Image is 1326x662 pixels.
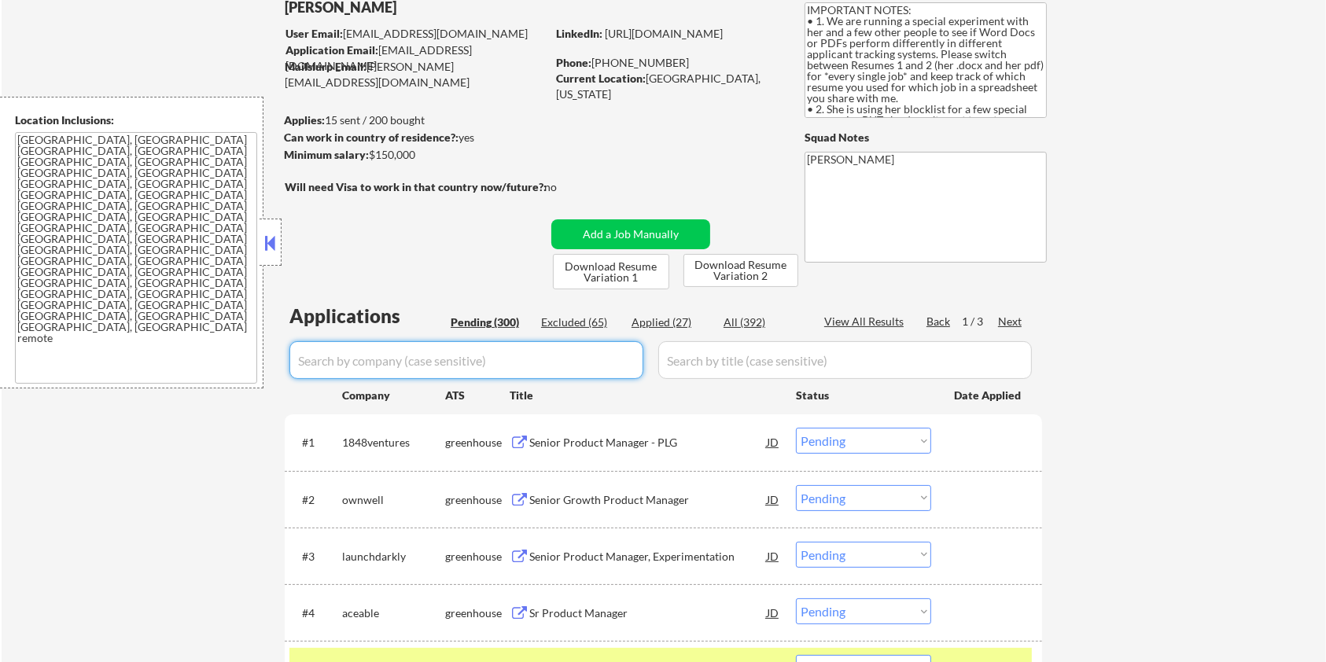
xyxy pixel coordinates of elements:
[284,148,369,161] strong: Minimum salary:
[342,388,445,403] div: Company
[445,605,510,621] div: greenhouse
[683,254,798,287] button: Download Resume Variation 2
[765,485,781,513] div: JD
[724,314,802,330] div: All (392)
[529,605,767,621] div: Sr Product Manager
[998,314,1023,329] div: Next
[289,307,445,325] div: Applications
[529,549,767,565] div: Senior Product Manager, Experimentation
[556,55,779,71] div: [PHONE_NUMBER]
[302,549,330,565] div: #3
[284,130,541,145] div: yes
[605,27,723,40] a: [URL][DOMAIN_NAME]
[451,314,529,330] div: Pending (300)
[805,130,1047,145] div: Squad Notes
[551,219,710,249] button: Add a Job Manually
[302,435,330,451] div: #1
[285,42,546,73] div: [EMAIL_ADDRESS][DOMAIN_NAME]
[445,549,510,565] div: greenhouse
[284,147,546,163] div: $150,000
[284,131,459,144] strong: Can work in country of residence?:
[765,428,781,456] div: JD
[954,388,1023,403] div: Date Applied
[556,71,779,101] div: [GEOGRAPHIC_DATA], [US_STATE]
[445,435,510,451] div: greenhouse
[632,314,710,330] div: Applied (27)
[510,388,781,403] div: Title
[765,542,781,570] div: JD
[285,26,546,42] div: [EMAIL_ADDRESS][DOMAIN_NAME]
[556,72,646,85] strong: Current Location:
[556,56,591,69] strong: Phone:
[289,341,643,379] input: Search by company (case sensitive)
[342,435,445,451] div: 1848ventures
[796,381,931,409] div: Status
[541,314,620,330] div: Excluded (65)
[285,43,378,57] strong: Application Email:
[302,492,330,508] div: #2
[445,388,510,403] div: ATS
[962,314,998,329] div: 1 / 3
[658,341,1032,379] input: Search by title (case sensitive)
[765,598,781,627] div: JD
[544,179,589,195] div: no
[529,492,767,508] div: Senior Growth Product Manager
[926,314,952,329] div: Back
[553,254,669,289] button: Download Resume Variation 1
[285,180,547,193] strong: Will need Visa to work in that country now/future?:
[284,113,325,127] strong: Applies:
[285,59,546,90] div: [PERSON_NAME][EMAIL_ADDRESS][DOMAIN_NAME]
[556,27,602,40] strong: LinkedIn:
[342,605,445,621] div: aceable
[342,549,445,565] div: launchdarkly
[284,112,546,128] div: 15 sent / 200 bought
[285,60,366,73] strong: Mailslurp Email:
[342,492,445,508] div: ownwell
[15,112,257,128] div: Location Inclusions:
[285,27,343,40] strong: User Email:
[445,492,510,508] div: greenhouse
[824,314,908,329] div: View All Results
[529,435,767,451] div: Senior Product Manager - PLG
[302,605,330,621] div: #4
